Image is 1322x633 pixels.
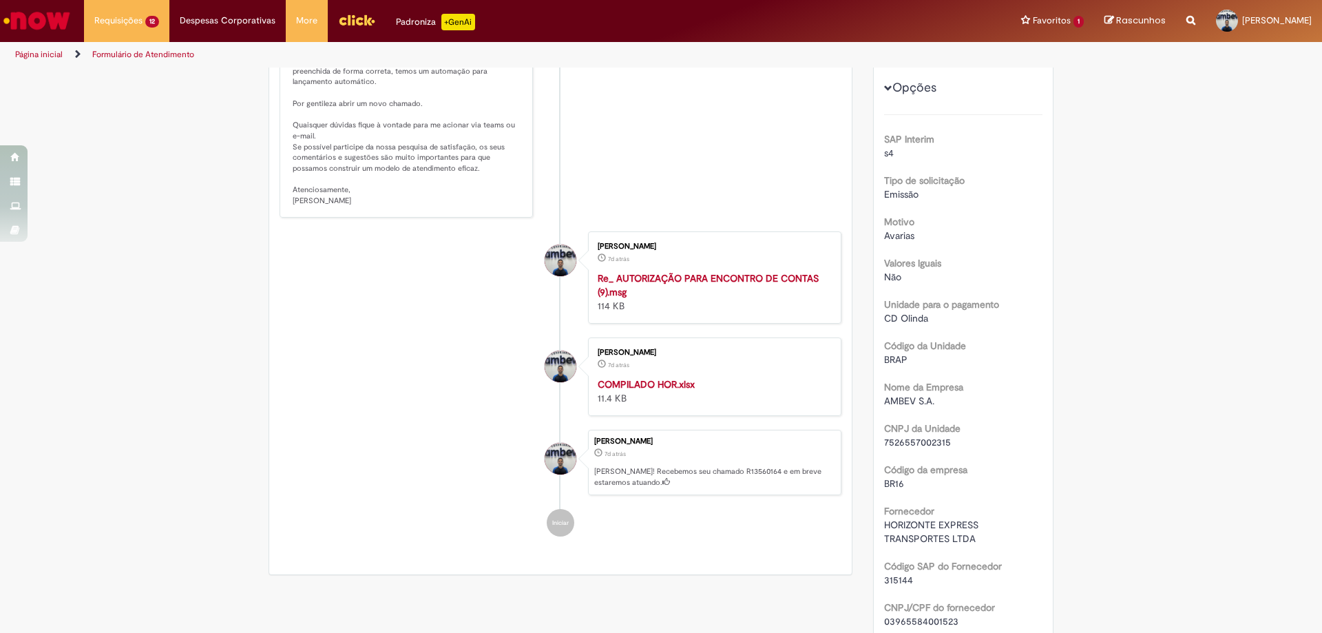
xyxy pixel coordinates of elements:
div: [PERSON_NAME] [598,242,827,251]
span: BRAP [884,353,907,366]
span: Requisições [94,14,143,28]
a: Re_ AUTORIZAÇÃO PARA ENCONTRO DE CONTAS (9).msg [598,272,819,298]
time: 23/09/2025 16:15:20 [608,361,629,369]
span: Emissão [884,188,919,200]
b: SAP Interim [884,133,934,145]
p: [PERSON_NAME]! Recebemos seu chamado R13560164 e em breve estaremos atuando. [594,466,834,488]
b: Nome da Empresa [884,381,963,393]
a: Rascunhos [1104,14,1166,28]
span: 7d atrás [608,361,629,369]
span: Avarias [884,229,914,242]
span: 315144 [884,574,913,586]
span: 12 [145,16,159,28]
div: Jose Victor Vicente Araujo [545,245,576,276]
span: CD Olinda [884,312,928,324]
img: click_logo_yellow_360x200.png [338,10,375,30]
ul: Trilhas de página [10,42,871,68]
b: Motivo [884,216,914,228]
span: 7d atrás [605,450,626,458]
span: BR16 [884,477,904,490]
b: Código da empresa [884,464,967,476]
span: Despesas Corporativas [180,14,275,28]
span: 1 [1073,16,1084,28]
time: 23/09/2025 16:15:44 [605,450,626,458]
div: 114 KB [598,271,827,313]
span: Rascunhos [1116,14,1166,27]
div: Jose Victor Vicente Araujo [545,351,576,382]
a: COMPILADO HOR.xlsx [598,378,695,391]
a: Formulário de Atendimento [92,49,194,60]
span: More [296,14,317,28]
img: ServiceNow [1,7,72,34]
b: Tipo de solicitação [884,174,965,187]
b: CNPJ/CPF do fornecedor [884,601,995,614]
time: 23/09/2025 16:15:20 [608,255,629,263]
span: AMBEV S.A. [884,395,934,407]
div: [PERSON_NAME] [594,437,834,446]
span: 03965584001523 [884,615,958,627]
span: 7526557002315 [884,436,951,448]
div: Padroniza [396,14,475,30]
b: CNPJ da Unidade [884,422,961,435]
a: Página inicial [15,49,63,60]
div: Jose Victor Vicente Araujo [545,443,576,475]
b: Unidade para o pagamento [884,298,999,311]
span: Favoritos [1033,14,1071,28]
p: Prezado, tudo bem?! O valor do documento é R$6.680,99 e no chamado esta divergente, nesse caso pr... [293,23,522,207]
span: 7d atrás [608,255,629,263]
li: Jose Victor Vicente Araujo [280,430,841,496]
span: Não [884,271,901,283]
span: [PERSON_NAME] [1242,14,1312,26]
b: Código da Unidade [884,340,966,352]
div: [PERSON_NAME] [598,349,827,357]
b: Valores Iguais [884,257,941,269]
b: Fornecedor [884,505,934,517]
span: HORIZONTE EXPRESS TRANSPORTES LTDA [884,519,981,545]
span: s4 [884,147,894,159]
b: Código SAP do Fornecedor [884,560,1002,572]
div: 11.4 KB [598,377,827,405]
p: +GenAi [441,14,475,30]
